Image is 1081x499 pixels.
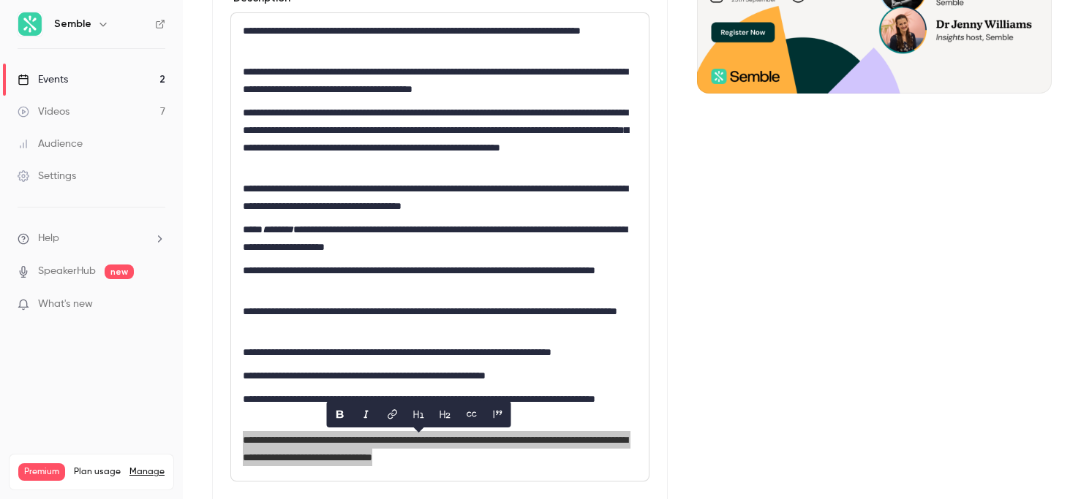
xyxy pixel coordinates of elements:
[18,463,65,481] span: Premium
[38,297,93,312] span: What's new
[328,403,352,426] button: bold
[18,12,42,36] img: Semble
[74,466,121,478] span: Plan usage
[231,13,649,481] div: editor
[18,137,83,151] div: Audience
[355,403,378,426] button: italic
[18,104,69,119] div: Videos
[38,231,59,246] span: Help
[18,72,68,87] div: Events
[381,403,404,426] button: link
[54,17,91,31] h6: Semble
[18,231,165,246] li: help-dropdown-opener
[105,264,134,279] span: new
[486,403,510,426] button: blockquote
[129,466,165,478] a: Manage
[230,12,649,481] section: description
[38,264,96,279] a: SpeakerHub
[18,169,76,183] div: Settings
[148,298,165,311] iframe: Noticeable Trigger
